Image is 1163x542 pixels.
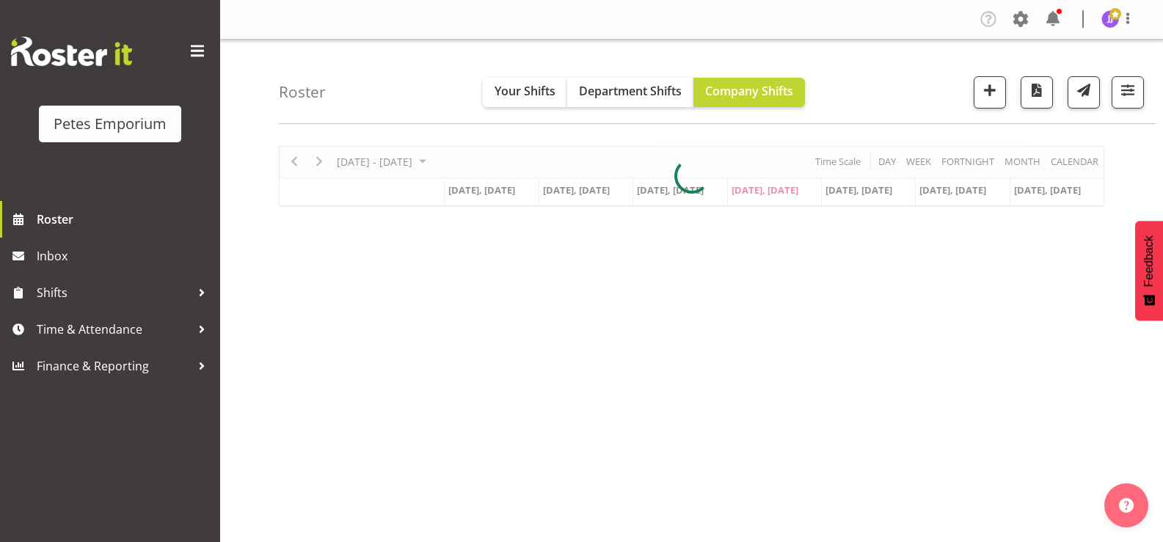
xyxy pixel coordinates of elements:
span: Feedback [1142,235,1156,287]
span: Your Shifts [495,83,555,99]
img: janelle-jonkers702.jpg [1101,10,1119,28]
span: Inbox [37,245,213,267]
h4: Roster [279,84,326,100]
img: Rosterit website logo [11,37,132,66]
span: Finance & Reporting [37,355,191,377]
span: Shifts [37,282,191,304]
span: Department Shifts [579,83,682,99]
span: Roster [37,208,213,230]
button: Department Shifts [567,78,693,107]
button: Company Shifts [693,78,805,107]
button: Download a PDF of the roster according to the set date range. [1021,76,1053,109]
span: Company Shifts [705,83,793,99]
button: Your Shifts [483,78,567,107]
button: Feedback - Show survey [1135,221,1163,321]
button: Filter Shifts [1112,76,1144,109]
button: Send a list of all shifts for the selected filtered period to all rostered employees. [1068,76,1100,109]
div: Petes Emporium [54,113,167,135]
span: Time & Attendance [37,318,191,340]
img: help-xxl-2.png [1119,498,1134,513]
button: Add a new shift [974,76,1006,109]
